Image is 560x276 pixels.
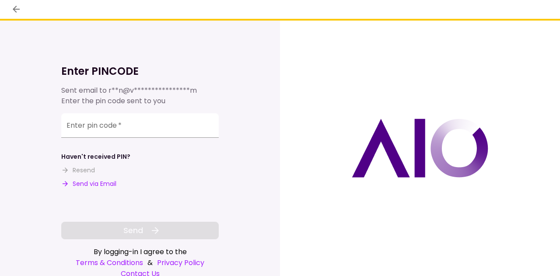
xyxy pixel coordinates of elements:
div: & [61,257,219,268]
button: back [9,2,24,17]
a: Privacy Policy [157,257,204,268]
button: Send via Email [61,179,116,189]
img: AIO logo [352,119,488,178]
div: Haven't received PIN? [61,152,130,161]
div: Sent email to Enter the pin code sent to you [61,85,219,106]
button: Send [61,222,219,239]
span: Send [123,224,143,236]
div: By logging-in I agree to the [61,246,219,257]
button: Resend [61,166,95,175]
a: Terms & Conditions [76,257,143,268]
h1: Enter PINCODE [61,64,219,78]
